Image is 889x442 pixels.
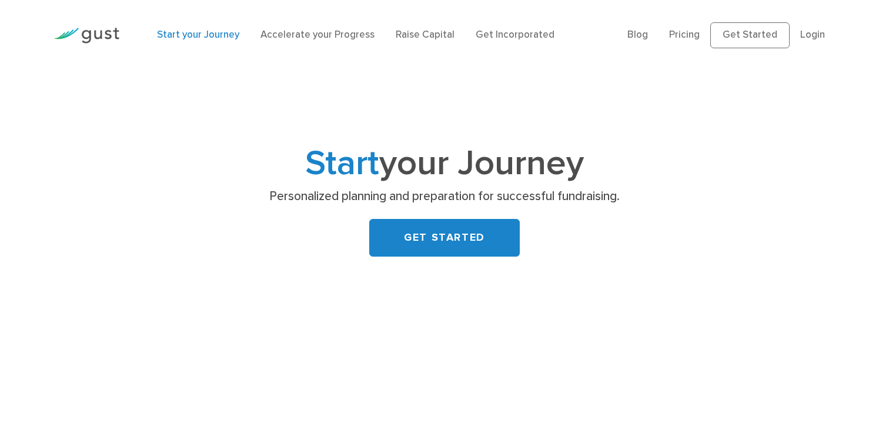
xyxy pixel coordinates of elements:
[710,22,790,48] a: Get Started
[54,28,119,44] img: Gust Logo
[305,142,379,184] span: Start
[396,29,454,41] a: Raise Capital
[627,29,648,41] a: Blog
[157,29,239,41] a: Start your Journey
[260,29,375,41] a: Accelerate your Progress
[369,219,520,257] a: GET STARTED
[212,148,677,180] h1: your Journey
[800,29,825,41] a: Login
[669,29,700,41] a: Pricing
[216,188,672,205] p: Personalized planning and preparation for successful fundraising.
[476,29,554,41] a: Get Incorporated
